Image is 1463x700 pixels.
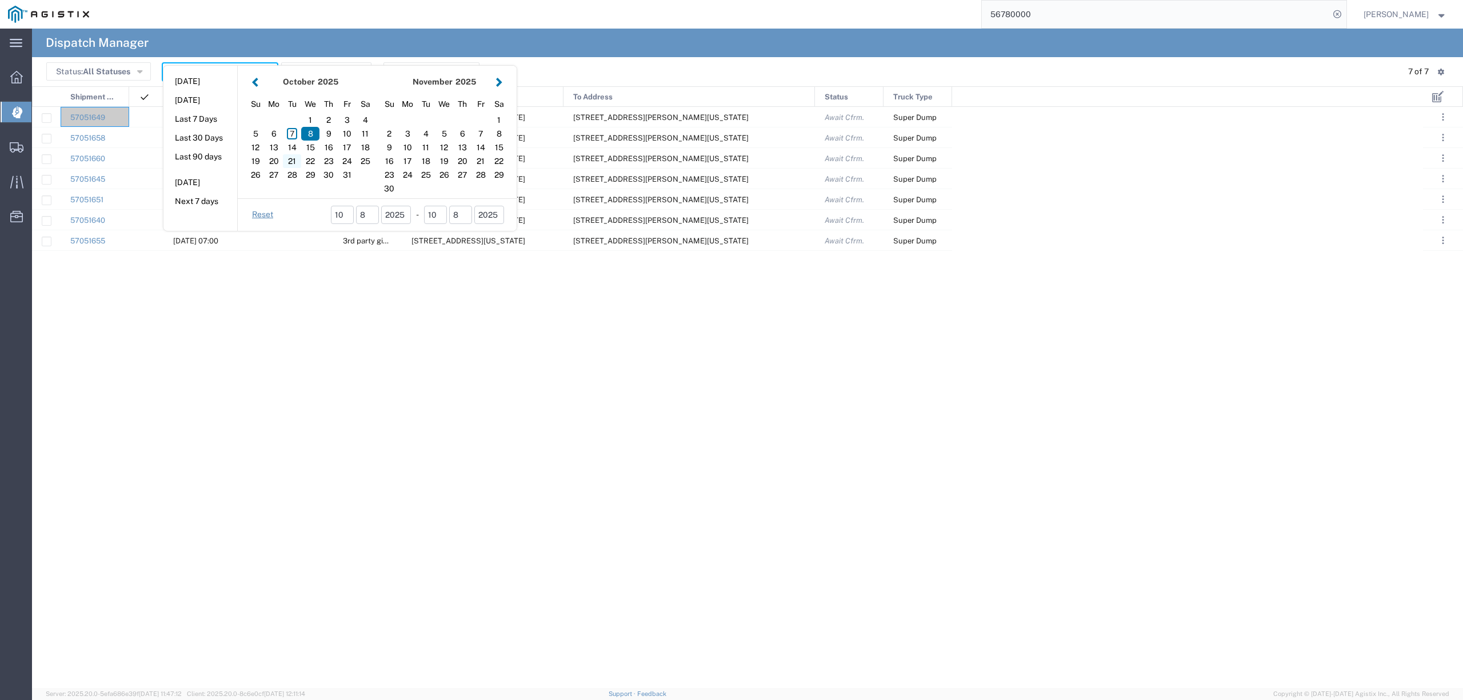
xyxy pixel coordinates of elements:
[356,113,374,127] div: 4
[893,175,937,183] span: Super Dump
[417,168,435,182] div: 25
[417,95,435,113] div: Tuesday
[338,141,356,154] div: 17
[1435,171,1451,187] button: ...
[825,195,864,204] span: Await Cfrm.
[573,175,749,183] span: 11368 N. Newmark Ave, Clovis, California, United States
[163,129,237,147] button: Last 30 Days
[573,154,749,163] span: 11368 N. Newmark Ave, Clovis, California, United States
[1442,110,1444,124] span: . . .
[163,193,237,210] button: Next 7 days
[70,237,105,245] a: 57051655
[380,141,398,154] div: 9
[1273,689,1449,699] span: Copyright © [DATE]-[DATE] Agistix Inc., All Rights Reserved
[338,127,356,141] div: 10
[453,127,471,141] div: 6
[398,95,417,113] div: Monday
[1442,213,1444,227] span: . . .
[46,62,151,81] button: Status:All Statuses
[163,148,237,166] button: Last 90 days
[490,168,508,182] div: 29
[825,87,848,107] span: Status
[283,77,315,86] strong: October
[893,195,937,204] span: Super Dump
[301,127,319,141] div: 8
[573,216,749,225] span: 11368 N. Newmark Ave, Clovis, California, United States
[435,141,453,154] div: 12
[70,154,105,163] a: 57051660
[435,127,453,141] div: 5
[8,6,89,23] img: logo
[356,141,374,154] div: 18
[301,95,319,113] div: Wednesday
[573,87,613,107] span: To Address
[163,174,237,191] button: [DATE]
[398,127,417,141] div: 3
[893,134,937,142] span: Super Dump
[356,206,379,224] input: dd
[252,209,273,221] a: Reset
[70,87,117,107] span: Shipment No.
[380,95,398,113] div: Sunday
[343,237,409,245] span: 3rd party giveaway
[381,206,411,224] input: yyyy
[825,175,864,183] span: Await Cfrm.
[982,1,1329,28] input: Search for shipment number, reference number
[1442,131,1444,145] span: . . .
[319,141,338,154] div: 16
[471,95,490,113] div: Friday
[70,175,105,183] a: 57051645
[187,690,305,697] span: Client: 2025.20.0-8c6e0cf
[246,141,265,154] div: 12
[825,134,864,142] span: Await Cfrm.
[398,141,417,154] div: 10
[265,141,283,154] div: 13
[1435,130,1451,146] button: ...
[383,62,479,81] button: Advanced Search
[417,141,435,154] div: 11
[319,127,338,141] div: 9
[281,62,371,81] button: Saved Searches
[490,113,508,127] div: 1
[453,141,471,154] div: 13
[453,95,471,113] div: Thursday
[893,154,937,163] span: Super Dump
[825,154,864,163] span: Await Cfrm.
[283,127,301,141] div: 7
[435,154,453,168] div: 19
[398,154,417,168] div: 17
[573,237,749,245] span: 11368 N. Newmark Ave, Clovis, California, United States
[318,77,338,86] span: 2025
[338,154,356,168] div: 24
[893,216,937,225] span: Super Dump
[411,237,525,245] span: 308 W Alluvial Ave, Clovis, California, 93611, United States
[265,95,283,113] div: Monday
[1408,66,1429,78] div: 7 of 7
[1442,172,1444,186] span: . . .
[301,113,319,127] div: 1
[825,237,864,245] span: Await Cfrm.
[265,168,283,182] div: 27
[173,237,218,245] span: 10/08/2025, 07:00
[246,127,265,141] div: 5
[471,168,490,182] div: 28
[283,95,301,113] div: Tuesday
[1442,151,1444,165] span: . . .
[319,95,338,113] div: Thursday
[1435,109,1451,125] button: ...
[424,206,447,224] input: mm
[435,95,453,113] div: Wednesday
[573,134,749,142] span: 11368 N. Newmark Ave, Clovis, California, United States
[490,127,508,141] div: 8
[70,113,105,122] a: 57051649
[70,195,103,204] a: 57051651
[246,168,265,182] div: 26
[490,154,508,168] div: 22
[416,209,419,221] span: -
[471,127,490,141] div: 7
[331,206,354,224] input: mm
[265,127,283,141] div: 6
[338,113,356,127] div: 3
[356,95,374,113] div: Saturday
[380,154,398,168] div: 16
